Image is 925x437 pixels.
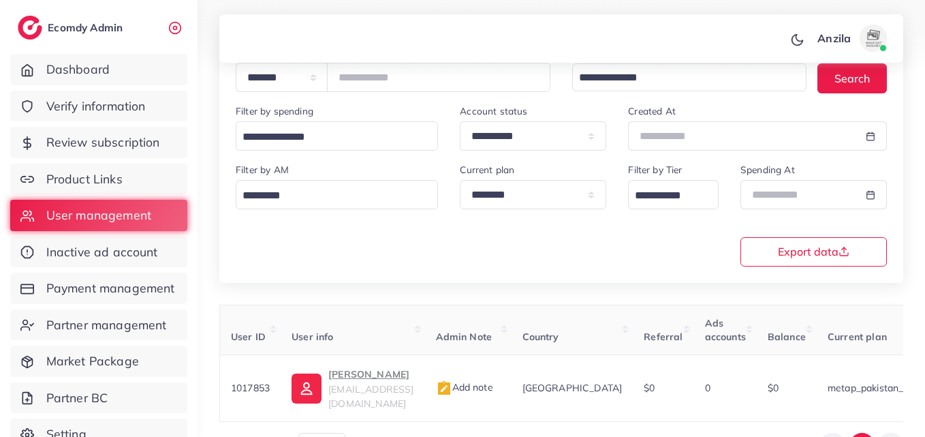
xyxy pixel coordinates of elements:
[628,104,676,118] label: Created At
[238,185,420,207] input: Search for option
[810,25,892,52] a: Anzilaavatar
[628,180,719,209] div: Search for option
[236,121,438,151] div: Search for option
[46,243,158,261] span: Inactive ad account
[292,331,333,343] span: User info
[644,382,655,394] span: $0
[231,331,266,343] span: User ID
[292,374,322,404] img: ic-user-info.36bf1079.svg
[46,134,160,151] span: Review subscription
[768,382,779,394] span: $0
[522,331,559,343] span: Country
[18,16,42,40] img: logo
[10,200,187,231] a: User management
[10,91,187,122] a: Verify information
[328,366,413,382] p: [PERSON_NAME]
[436,381,493,393] span: Add note
[522,382,623,394] span: [GEOGRAPHIC_DATA]
[46,97,146,115] span: Verify information
[46,389,108,407] span: Partner BC
[10,127,187,158] a: Review subscription
[328,383,413,409] span: [EMAIL_ADDRESS][DOMAIN_NAME]
[10,164,187,195] a: Product Links
[236,180,438,209] div: Search for option
[828,331,887,343] span: Current plan
[10,310,187,341] a: Partner management
[740,163,795,177] label: Spending At
[48,21,126,34] h2: Ecomdy Admin
[236,163,289,177] label: Filter by AM
[10,382,187,414] a: Partner BC
[574,67,789,89] input: Search for option
[46,207,151,224] span: User management
[10,346,187,377] a: Market Package
[46,352,139,370] span: Market Package
[10,273,187,304] a: Payment management
[705,317,746,343] span: Ads accounts
[10,54,187,85] a: Dashboard
[778,246,849,257] span: Export data
[705,382,710,394] span: 0
[828,382,920,394] span: metap_pakistan_001
[238,127,420,148] input: Search for option
[292,366,413,410] a: [PERSON_NAME][EMAIL_ADDRESS][DOMAIN_NAME]
[860,25,887,52] img: avatar
[460,163,514,177] label: Current plan
[817,30,851,46] p: Anzila
[46,61,110,78] span: Dashboard
[572,63,806,91] div: Search for option
[740,237,887,267] button: Export data
[817,63,887,93] button: Search
[236,104,313,118] label: Filter by spending
[630,185,701,207] input: Search for option
[436,331,492,343] span: Admin Note
[46,316,167,334] span: Partner management
[46,280,175,297] span: Payment management
[231,382,270,394] span: 1017853
[18,16,126,40] a: logoEcomdy Admin
[460,104,527,118] label: Account status
[436,380,452,397] img: admin_note.cdd0b510.svg
[10,237,187,268] a: Inactive ad account
[46,170,123,188] span: Product Links
[768,331,806,343] span: Balance
[644,331,683,343] span: Referral
[628,163,682,177] label: Filter by Tier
